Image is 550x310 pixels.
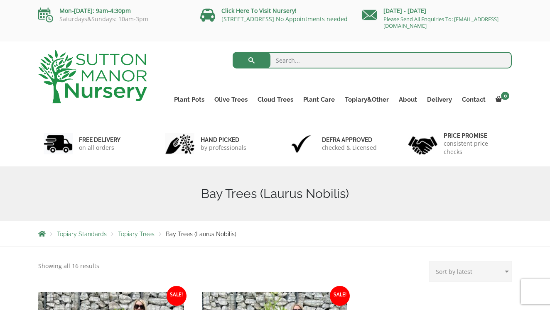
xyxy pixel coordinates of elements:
a: Plant Care [298,94,340,105]
a: Click Here To Visit Nursery! [221,7,297,15]
p: Mon-[DATE]: 9am-4:30pm [38,6,188,16]
h6: Price promise [444,132,507,139]
h6: hand picked [201,136,246,144]
p: [DATE] - [DATE] [362,6,512,16]
a: Plant Pots [169,94,209,105]
h6: Defra approved [322,136,377,144]
span: Sale! [167,286,187,306]
img: 1.jpg [44,133,73,154]
span: Bay Trees (Laurus Nobilis) [166,231,236,237]
a: Contact [457,94,491,105]
p: checked & Licensed [322,144,377,152]
img: 2.jpg [165,133,194,154]
img: 4.jpg [408,131,437,156]
a: Cloud Trees [253,94,298,105]
a: Topiary Trees [118,231,155,237]
h1: Bay Trees (Laurus Nobilis) [38,186,512,201]
img: 3.jpg [287,133,316,154]
p: on all orders [79,144,120,152]
span: Sale! [330,286,350,306]
input: Search... [233,52,512,68]
a: Topiary Standards [57,231,107,237]
nav: Breadcrumbs [38,230,512,237]
img: logo [38,50,147,103]
a: Please Send All Enquiries To: [EMAIL_ADDRESS][DOMAIN_NAME] [383,15,498,29]
h6: FREE DELIVERY [79,136,120,144]
a: Topiary&Other [340,94,394,105]
p: by professionals [201,144,246,152]
p: consistent price checks [444,139,507,156]
a: Olive Trees [209,94,253,105]
a: About [394,94,422,105]
p: Showing all 16 results [38,261,99,271]
span: 0 [501,92,509,100]
a: [STREET_ADDRESS] No Appointments needed [221,15,348,23]
a: 0 [491,94,512,105]
a: Delivery [422,94,457,105]
p: Saturdays&Sundays: 10am-3pm [38,16,188,22]
select: Shop order [429,261,512,282]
